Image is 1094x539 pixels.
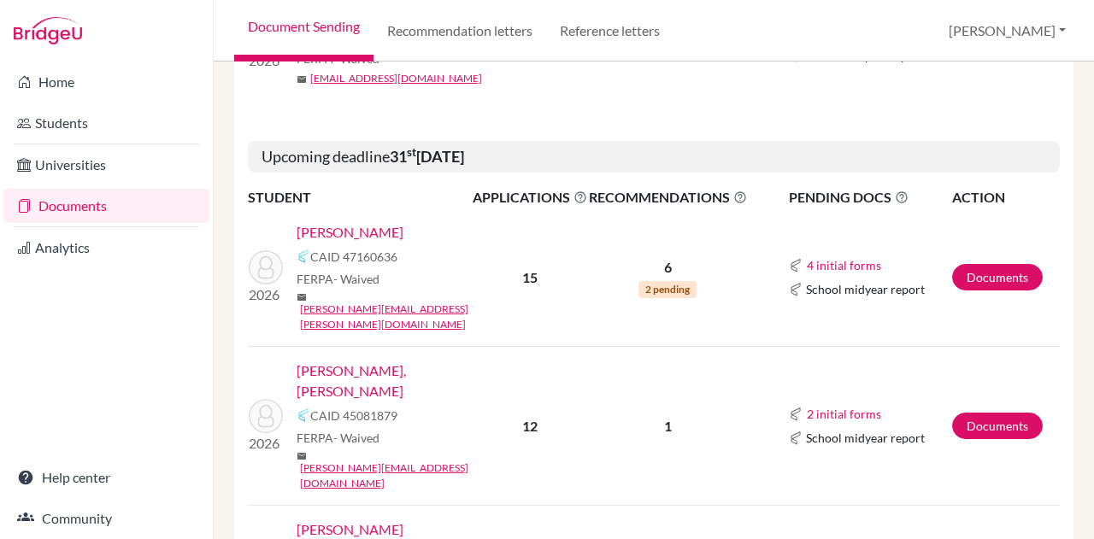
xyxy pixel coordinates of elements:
[390,147,464,166] b: 31 [DATE]
[3,106,209,140] a: Students
[310,407,397,425] span: CAID 45081879
[333,272,379,286] span: - Waived
[297,270,379,288] span: FERPA
[333,51,379,66] span: - Waived
[249,50,283,71] p: 2026
[789,187,950,208] span: PENDING DOCS
[297,429,379,447] span: FERPA
[297,292,307,302] span: mail
[3,501,209,536] a: Community
[297,222,403,243] a: [PERSON_NAME]
[297,249,310,263] img: Common App logo
[3,148,209,182] a: Universities
[806,404,882,424] button: 2 initial forms
[3,65,209,99] a: Home
[249,250,283,284] img: Alwani, Krish
[473,187,587,208] span: APPLICATIONS
[789,407,803,421] img: Common App logo
[297,451,307,461] span: mail
[14,17,82,44] img: Bridge-U
[952,413,1043,439] a: Documents
[789,283,803,296] img: Common App logo
[300,302,484,332] a: [PERSON_NAME][EMAIL_ADDRESS][PERSON_NAME][DOMAIN_NAME]
[407,145,416,159] sup: st
[3,189,209,223] a: Documents
[310,71,482,86] a: [EMAIL_ADDRESS][DOMAIN_NAME]
[522,418,538,434] b: 12
[806,429,925,447] span: School midyear report
[589,187,747,208] span: RECOMMENDATIONS
[589,257,747,278] p: 6
[806,280,925,298] span: School midyear report
[952,264,1043,290] a: Documents
[333,431,379,445] span: - Waived
[522,269,538,285] b: 15
[941,15,1073,47] button: [PERSON_NAME]
[249,399,283,433] img: Modyani, Aashish
[951,186,1060,208] th: ACTION
[310,248,397,266] span: CAID 47160636
[249,284,283,305] p: 2026
[3,460,209,495] a: Help center
[297,408,310,422] img: Common App logo
[789,431,803,445] img: Common App logo
[248,186,472,208] th: STUDENT
[806,255,882,275] button: 4 initial forms
[3,231,209,265] a: Analytics
[249,433,283,454] p: 2026
[300,460,484,491] a: [PERSON_NAME][EMAIL_ADDRESS][DOMAIN_NAME]
[789,259,803,272] img: Common App logo
[297,360,484,401] a: [PERSON_NAME], [PERSON_NAME]
[248,141,1060,173] h5: Upcoming deadline
[297,74,307,85] span: mail
[638,281,697,298] span: 2 pending
[589,416,747,436] p: 1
